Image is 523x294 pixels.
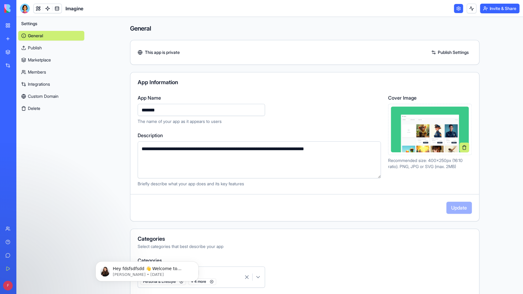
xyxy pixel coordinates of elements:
[21,21,37,27] span: Settings
[138,132,381,139] label: Description
[138,236,472,242] div: Categories
[138,257,472,264] label: Categories
[65,5,83,12] span: Imagine
[86,249,208,291] iframe: Intercom notifications message
[18,31,84,41] a: General
[428,48,472,57] a: Publish Settings
[18,19,84,28] button: Settings
[138,243,472,249] div: Select categories that best describe your app
[18,104,84,113] button: Delete
[18,91,84,101] a: Custom Domain
[18,43,84,53] a: Publish
[18,67,84,77] a: Members
[4,4,42,13] img: logo
[3,281,13,290] span: F
[18,55,84,65] a: Marketplace
[138,118,381,124] p: The name of your app as it appears to users
[138,181,381,187] p: Briefly describe what your app does and its key features
[391,107,469,152] img: Preview
[138,80,472,85] div: App Information
[388,157,472,170] p: Recommended size: 400x250px (16:10 ratio). PNG, JPG or SVG (max. 2MB)
[130,24,479,33] h4: General
[388,94,472,101] label: Cover Image
[480,4,519,13] button: Invite & Share
[145,49,180,55] span: This app is private
[138,94,381,101] label: App Name
[18,79,84,89] a: Integrations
